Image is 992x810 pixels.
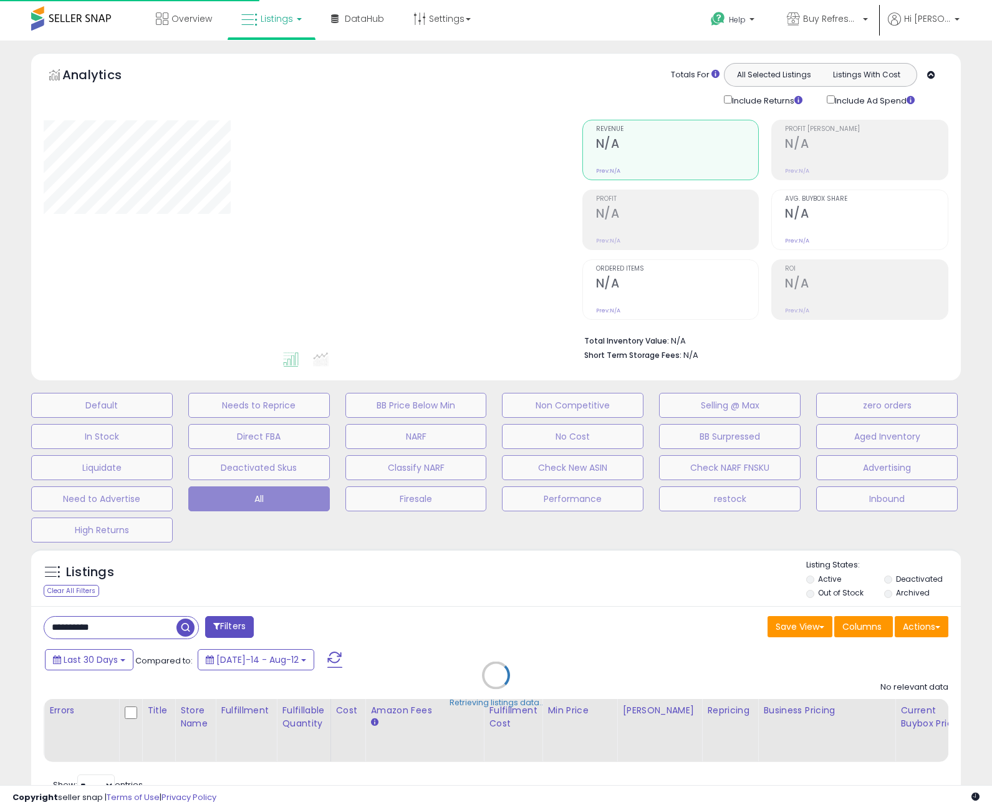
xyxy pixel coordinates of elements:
span: Overview [171,12,212,25]
button: High Returns [31,518,173,542]
button: Need to Advertise [31,486,173,511]
h2: N/A [596,137,759,153]
button: No Cost [502,424,643,449]
button: Performance [502,486,643,511]
b: Total Inventory Value: [584,335,669,346]
h5: Analytics [62,66,146,87]
span: Hi [PERSON_NAME] [904,12,951,25]
small: Prev: N/A [785,167,809,175]
span: Profit [PERSON_NAME] [785,126,948,133]
button: Selling @ Max [659,393,801,418]
span: DataHub [345,12,384,25]
li: N/A [584,332,939,347]
button: Aged Inventory [816,424,958,449]
button: Non Competitive [502,393,643,418]
a: Hi [PERSON_NAME] [888,12,960,41]
button: BB Price Below Min [345,393,487,418]
button: Firesale [345,486,487,511]
span: Revenue [596,126,759,133]
span: Help [729,14,746,25]
span: N/A [683,349,698,361]
span: Ordered Items [596,266,759,272]
button: All Selected Listings [728,67,821,83]
button: Check NARF FNSKU [659,455,801,480]
div: Include Returns [715,93,817,107]
button: All [188,486,330,511]
button: Check New ASIN [502,455,643,480]
button: zero orders [816,393,958,418]
button: Needs to Reprice [188,393,330,418]
small: Prev: N/A [596,307,620,314]
small: Prev: N/A [785,237,809,244]
i: Get Help [710,11,726,27]
button: Listings With Cost [820,67,913,83]
button: BB Surpressed [659,424,801,449]
small: Prev: N/A [596,167,620,175]
h2: N/A [785,137,948,153]
span: Buy Refreshed MX [803,12,859,25]
div: Retrieving listings data.. [450,697,543,708]
span: Avg. Buybox Share [785,196,948,203]
button: In Stock [31,424,173,449]
button: Default [31,393,173,418]
div: seller snap | | [12,792,216,804]
a: Help [701,2,767,41]
button: Advertising [816,455,958,480]
span: ROI [785,266,948,272]
button: Inbound [816,486,958,511]
div: Totals For [671,69,720,81]
h2: N/A [785,276,948,293]
button: Liquidate [31,455,173,480]
h2: N/A [596,206,759,223]
span: Listings [261,12,293,25]
small: Prev: N/A [596,237,620,244]
button: NARF [345,424,487,449]
h2: N/A [596,276,759,293]
div: Include Ad Spend [817,93,935,107]
button: Deactivated Skus [188,455,330,480]
b: Short Term Storage Fees: [584,350,681,360]
button: restock [659,486,801,511]
button: Classify NARF [345,455,487,480]
span: Profit [596,196,759,203]
strong: Copyright [12,791,58,803]
small: Prev: N/A [785,307,809,314]
button: Direct FBA [188,424,330,449]
h2: N/A [785,206,948,223]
